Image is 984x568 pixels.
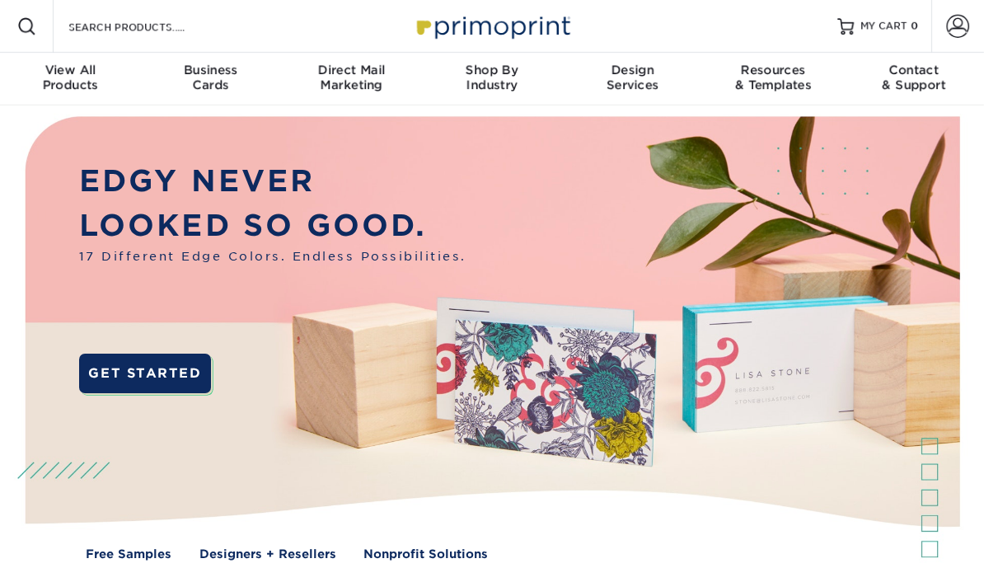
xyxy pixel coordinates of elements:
span: 17 Different Edge Colors. Endless Possibilities. [79,247,466,265]
span: 0 [911,21,918,32]
span: Shop By [422,63,563,77]
a: Designers + Resellers [199,545,336,562]
a: BusinessCards [141,53,282,106]
a: Shop ByIndustry [422,53,563,106]
a: Direct MailMarketing [281,53,422,106]
span: Resources [703,63,844,77]
span: Business [141,63,282,77]
div: Cards [141,63,282,92]
div: Marketing [281,63,422,92]
a: Resources& Templates [703,53,844,106]
img: Primoprint [410,8,574,44]
div: & Support [843,63,984,92]
a: Nonprofit Solutions [363,545,488,562]
span: Direct Mail [281,63,422,77]
a: Contact& Support [843,53,984,106]
div: Services [562,63,703,92]
a: GET STARTED [79,354,212,392]
p: LOOKED SO GOOD. [79,204,466,248]
a: Free Samples [86,545,171,562]
a: DesignServices [562,53,703,106]
input: SEARCH PRODUCTS..... [67,16,227,36]
p: EDGY NEVER [79,159,466,204]
span: MY CART [860,20,907,34]
span: Contact [843,63,984,77]
span: Design [562,63,703,77]
div: Industry [422,63,563,92]
div: & Templates [703,63,844,92]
